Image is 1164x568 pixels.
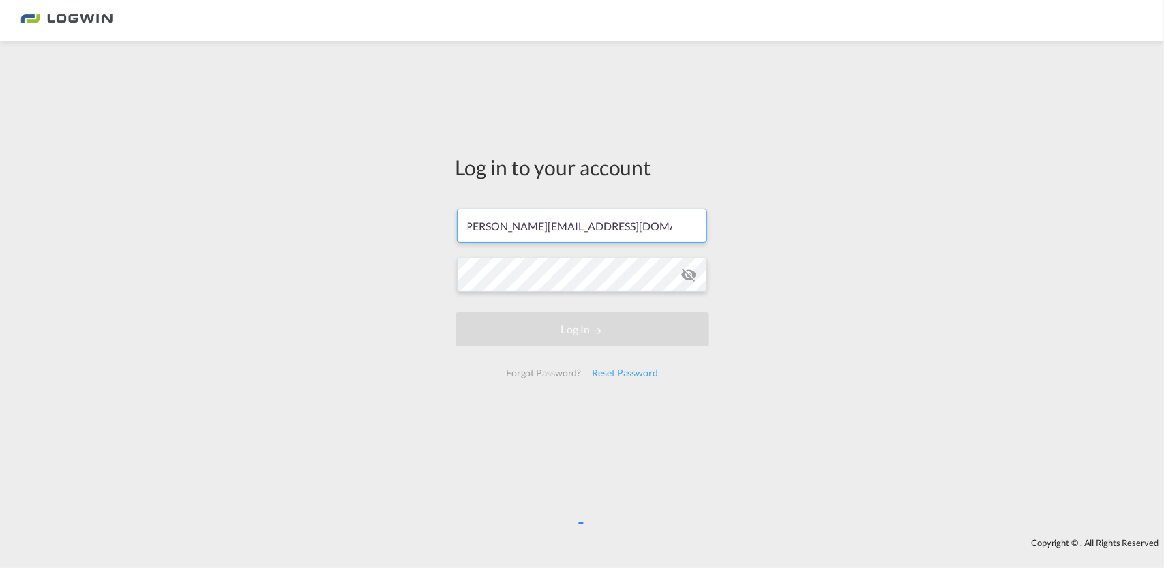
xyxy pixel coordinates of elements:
[586,361,663,385] div: Reset Password
[456,153,709,181] div: Log in to your account
[456,312,709,346] button: LOGIN
[501,361,586,385] div: Forgot Password?
[457,209,707,243] input: Enter email/phone number
[681,267,698,283] md-icon: icon-eye-off
[20,5,113,36] img: 2761ae10d95411efa20a1f5e0282d2d7.png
